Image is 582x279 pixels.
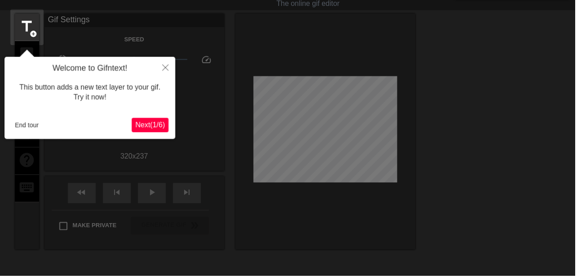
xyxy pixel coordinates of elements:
[137,122,167,130] span: Next ( 1 / 6 )
[11,64,171,74] h4: Welcome to Gifntext!
[157,57,177,78] button: Close
[11,120,43,133] button: End tour
[11,74,171,113] div: This button adds a new text layer to your gif. Try it now!
[133,119,171,134] button: Next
